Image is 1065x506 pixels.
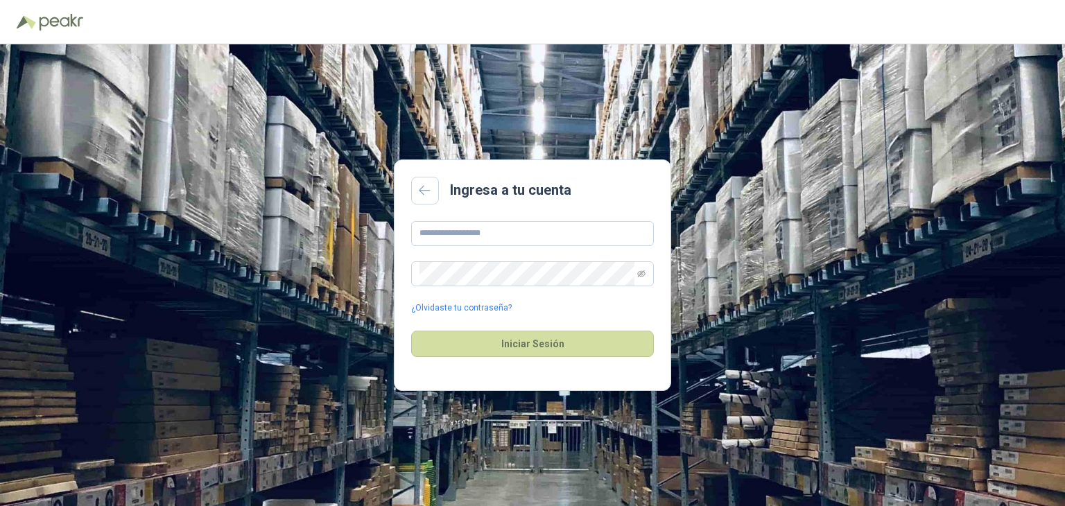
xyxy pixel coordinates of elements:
button: Iniciar Sesión [411,331,654,357]
a: ¿Olvidaste tu contraseña? [411,302,512,315]
img: Peakr [39,14,83,30]
h2: Ingresa a tu cuenta [450,180,571,201]
span: eye-invisible [637,270,646,278]
img: Logo [17,15,36,29]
